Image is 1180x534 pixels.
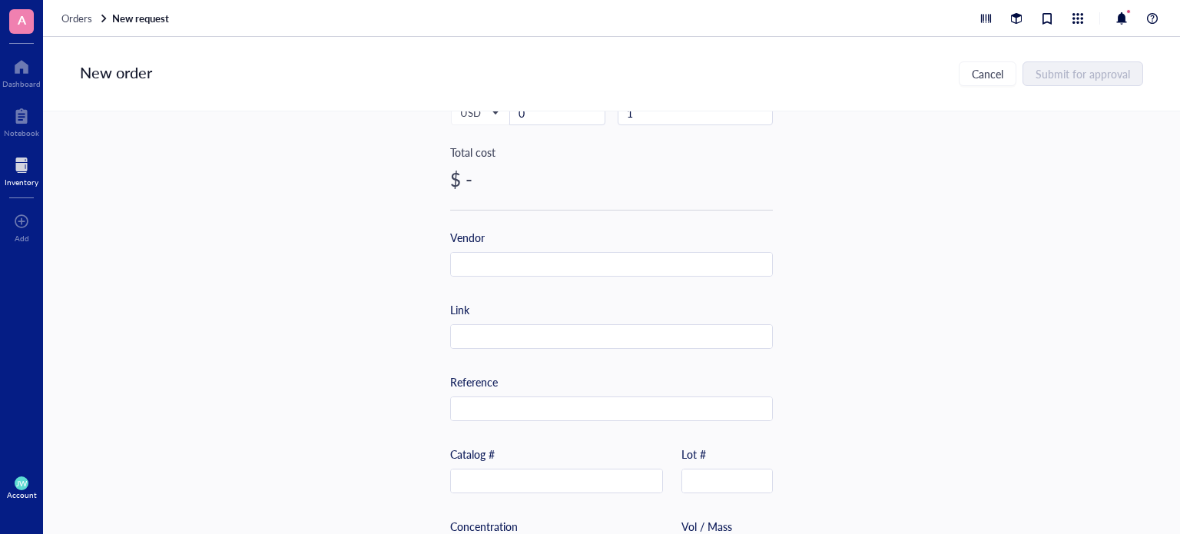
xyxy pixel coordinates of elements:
span: A [18,10,26,29]
div: Notebook [4,128,39,138]
div: Account [7,490,37,499]
button: Cancel [959,61,1016,86]
a: Inventory [5,153,38,187]
span: Cancel [972,68,1003,80]
span: USD [460,106,498,120]
div: Reference [450,373,498,390]
div: Total cost [450,144,773,161]
div: Dashboard [2,79,41,88]
a: Orders [61,12,109,25]
span: Orders [61,11,92,25]
div: New order [80,61,152,86]
div: Catalog # [450,446,495,463]
div: Inventory [5,177,38,187]
span: JW [16,479,27,488]
a: Dashboard [2,55,41,88]
div: $ - [450,167,773,191]
button: Submit for approval [1023,61,1143,86]
a: Notebook [4,104,39,138]
a: New request [112,12,172,25]
div: Link [450,301,469,318]
div: Add [15,234,29,243]
div: Vendor [450,229,485,246]
div: Lot # [681,446,706,463]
